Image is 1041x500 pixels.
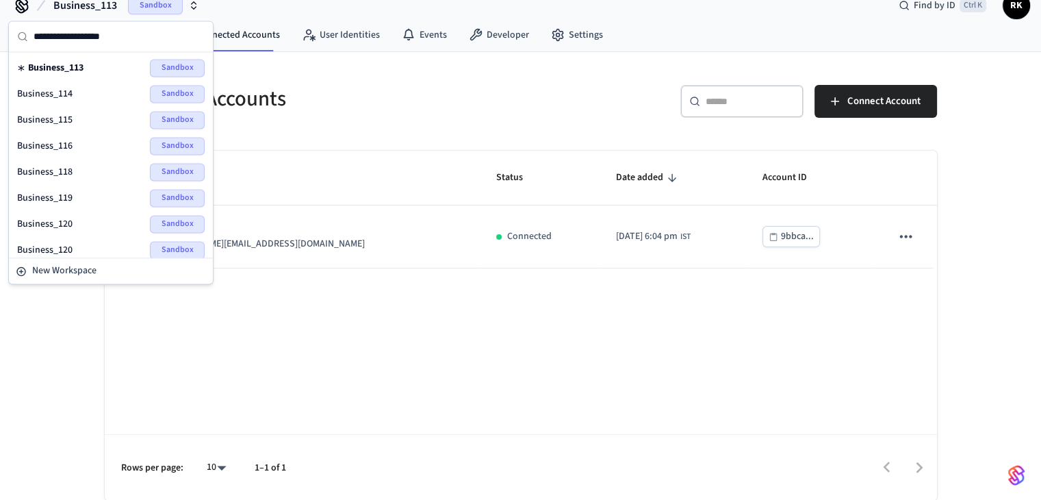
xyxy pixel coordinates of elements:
[105,151,937,268] table: sticky table
[1008,464,1025,486] img: SeamLogoGradient.69752ec5.svg
[762,226,820,247] button: 9bbca...
[157,223,365,237] p: Schlage
[17,165,73,179] span: Business_118
[507,229,552,244] p: Connected
[540,23,614,47] a: Settings
[28,61,83,75] span: Business_113
[847,92,921,110] span: Connect Account
[150,241,205,259] span: Sandbox
[150,111,205,129] span: Sandbox
[150,189,205,207] span: Sandbox
[200,458,233,477] div: 10
[17,139,73,153] span: Business_116
[167,23,291,47] a: Connected Accounts
[17,243,73,257] span: Business_120
[291,23,391,47] a: User Identities
[17,87,73,101] span: Business_114
[17,113,73,127] span: Business_115
[17,217,73,231] span: Business_120
[150,85,205,103] span: Sandbox
[255,461,286,475] p: 1–1 of 1
[391,23,458,47] a: Events
[814,85,937,118] button: Connect Account
[616,229,678,244] span: [DATE] 6:04 pm
[616,229,691,244] div: Asia/Calcutta
[105,85,513,113] h5: Connected Accounts
[157,237,365,251] p: [PERSON_NAME][EMAIL_ADDRESS][DOMAIN_NAME]
[150,163,205,181] span: Sandbox
[32,264,97,278] span: New Workspace
[150,137,205,155] span: Sandbox
[496,167,541,188] span: Status
[17,191,73,205] span: Business_119
[680,231,691,243] span: IST
[458,23,540,47] a: Developer
[150,215,205,233] span: Sandbox
[762,167,825,188] span: Account ID
[10,260,211,282] button: New Workspace
[781,228,814,245] div: 9bbca...
[9,52,213,258] div: Suggestions
[121,461,183,475] p: Rows per page:
[150,59,205,77] span: Sandbox
[616,167,681,188] span: Date added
